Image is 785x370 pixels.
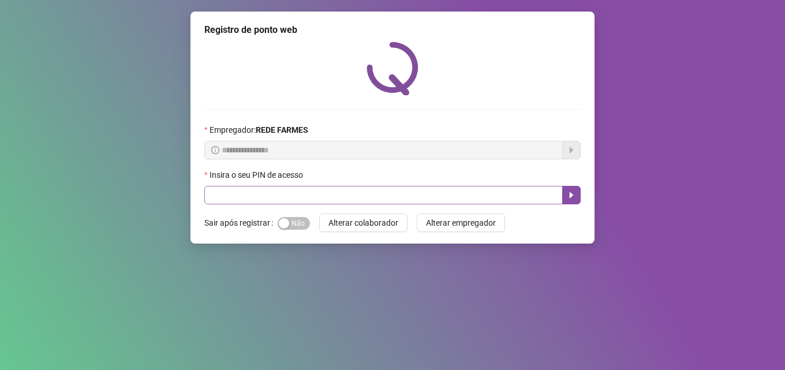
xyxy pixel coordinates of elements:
label: Sair após registrar [204,214,278,232]
span: info-circle [211,146,219,154]
span: Alterar colaborador [328,216,398,229]
button: Alterar colaborador [319,214,408,232]
button: Alterar empregador [417,214,505,232]
span: caret-right [567,190,576,200]
div: Registro de ponto web [204,23,581,37]
label: Insira o seu PIN de acesso [204,169,311,181]
span: Empregador : [210,124,308,136]
strong: REDE FARMES [256,125,308,134]
span: Alterar empregador [426,216,496,229]
img: QRPoint [367,42,418,95]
